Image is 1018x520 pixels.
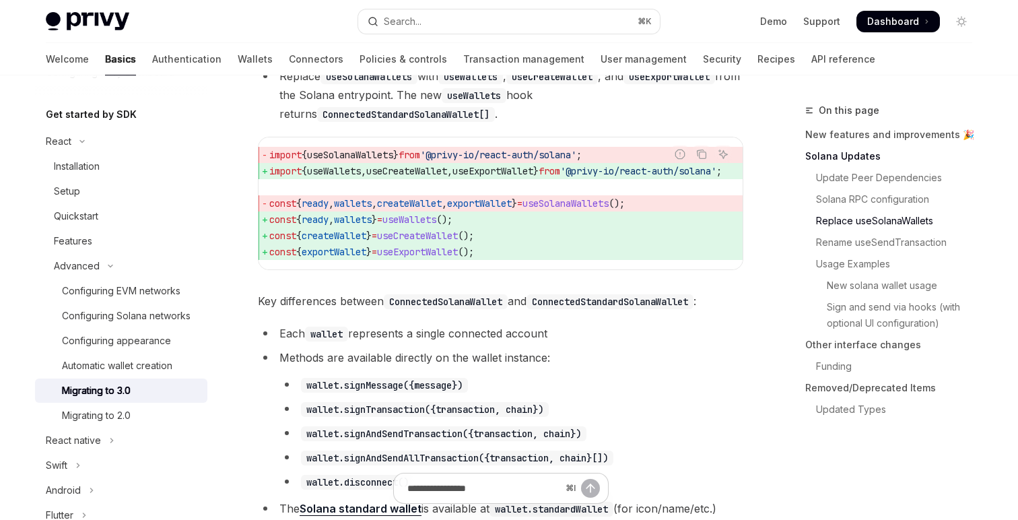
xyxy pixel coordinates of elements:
li: Methods are available directly on the wallet instance: [258,348,743,491]
a: Welcome [46,43,89,75]
span: = [372,246,377,258]
code: ConnectedSolanaWallet [384,294,508,309]
code: wallet.signAndSendTransaction({transaction, chain}) [301,426,586,441]
span: const [269,230,296,242]
span: , [442,197,447,209]
a: Solana Updates [805,145,983,167]
button: Ask AI [714,145,732,163]
button: Toggle dark mode [951,11,972,32]
div: React [46,133,71,150]
a: Policies & controls [360,43,447,75]
span: (); [458,230,474,242]
span: exportWallet [302,246,366,258]
span: (); [458,246,474,258]
a: Configuring Solana networks [35,304,207,328]
span: { [296,197,302,209]
div: Search... [384,13,421,30]
span: useExportWallet [377,246,458,258]
div: Configuring Solana networks [62,308,191,324]
a: Migrating to 3.0 [35,379,207,403]
span: useExportWallet [452,165,533,177]
code: wallet.signAndSendAllTransaction({transaction, chain}[]) [301,451,613,465]
span: , [329,197,334,209]
span: , [447,165,452,177]
a: Removed/Deprecated Items [805,377,983,399]
div: Swift [46,457,67,474]
button: Toggle React native section [35,428,207,453]
div: Migrating to 3.0 [62,383,131,399]
code: ConnectedStandardSolanaWallet[] [317,107,495,122]
a: New features and improvements 🎉 [805,124,983,145]
span: ready [302,214,329,226]
code: useSolanaWallets [320,69,417,84]
button: Send message [581,479,600,498]
button: Report incorrect code [671,145,689,163]
a: Solana RPC configuration [805,189,983,210]
span: } [366,246,372,258]
div: Features [54,233,92,249]
span: { [296,246,302,258]
span: , [329,214,334,226]
span: exportWallet [447,197,512,209]
span: (); [609,197,625,209]
a: Setup [35,179,207,203]
span: On this page [819,102,879,119]
span: Key differences between and : [258,292,743,311]
span: = [377,214,382,226]
span: } [393,149,399,161]
a: Support [803,15,840,28]
a: Connectors [289,43,343,75]
div: Automatic wallet creation [62,358,172,374]
div: Installation [54,158,100,174]
span: } [533,165,539,177]
span: '@privy-io/react-auth/solana' [560,165,716,177]
code: wallet.signMessage({message}) [301,378,468,393]
span: import [269,165,302,177]
span: useWallets [382,214,436,226]
a: Dashboard [856,11,940,32]
span: ready [302,197,329,209]
div: Setup [54,183,80,199]
a: Sign and send via hooks (with optional UI configuration) [805,296,983,334]
span: , [361,165,366,177]
code: useWallets [438,69,503,84]
a: Automatic wallet creation [35,354,207,378]
span: , [372,197,377,209]
span: const [269,197,296,209]
a: Other interface changes [805,334,983,356]
code: ConnectedStandardSolanaWallet [527,294,693,309]
a: Basics [105,43,136,75]
a: User management [601,43,687,75]
code: useExportWallet [623,69,715,84]
div: Migrating to 2.0 [62,408,131,424]
span: { [296,230,302,242]
a: Security [703,43,741,75]
button: Open search [358,9,660,34]
a: Transaction management [463,43,584,75]
span: } [366,230,372,242]
a: Usage Examples [805,253,983,275]
a: Demo [760,15,787,28]
button: Toggle Swift section [35,453,207,478]
button: Copy the contents from the code block [693,145,710,163]
span: ; [576,149,582,161]
a: Configuring appearance [35,329,207,353]
li: Replace with , , and from the Solana entrypoint. The new hook returns . [258,67,743,123]
span: (); [436,214,452,226]
div: Configuring EVM networks [62,283,180,299]
span: const [269,246,296,258]
span: } [512,197,517,209]
a: Authentication [152,43,222,75]
span: wallets [334,197,372,209]
a: New solana wallet usage [805,275,983,296]
span: useSolanaWallets [307,149,393,161]
span: from [539,165,560,177]
a: Migrating to 2.0 [35,403,207,428]
span: from [399,149,420,161]
a: Wallets [238,43,273,75]
code: useWallets [442,88,506,103]
h5: Get started by SDK [46,106,137,123]
li: Each represents a single connected account [258,324,743,343]
span: wallets [334,214,372,226]
span: import [269,149,302,161]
